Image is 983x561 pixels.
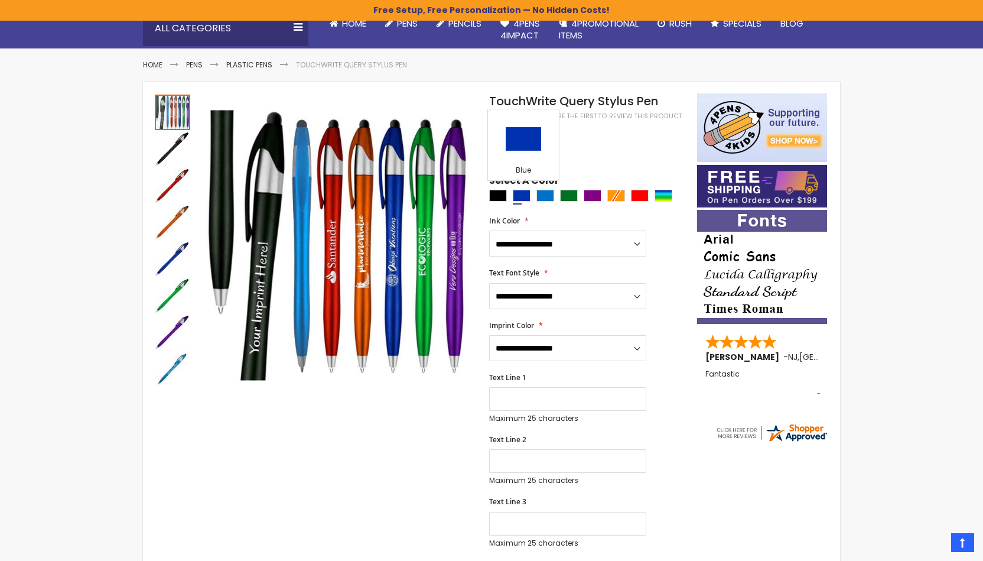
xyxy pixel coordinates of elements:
[500,17,540,41] span: 4Pens 4impact
[799,351,886,363] span: [GEOGRAPHIC_DATA]
[780,17,803,30] span: Blog
[155,205,190,240] img: TouchWrite Query Stylus Pen
[491,11,549,49] a: 4Pens4impact
[155,277,191,313] div: TouchWrite Query Stylus Pen
[143,11,308,46] div: All Categories
[489,190,507,202] div: Black
[705,370,820,395] div: Fantastic
[697,93,827,162] img: 4pens 4 kids
[155,131,190,167] img: TouchWrite Query Stylus Pen
[186,60,203,70] a: Pens
[489,93,658,109] span: TouchWrite Query Stylus Pen
[155,240,191,277] div: TouchWrite Query Stylus Pen
[155,350,190,387] div: TouchWrite Query Stylus Pen
[155,130,191,167] div: TouchWrite Query Stylus Pen
[723,17,761,30] span: Specials
[448,17,481,30] span: Pencils
[584,190,601,202] div: Purple
[771,11,813,37] a: Blog
[155,278,190,313] img: TouchWrite Query Stylus Pen
[788,351,798,363] span: NJ
[155,314,190,350] img: TouchWrite Query Stylus Pen
[155,203,191,240] div: TouchWrite Query Stylus Pen
[376,11,427,37] a: Pens
[648,11,701,37] a: Rush
[489,414,646,423] p: Maximum 25 characters
[342,17,366,30] span: Home
[715,422,828,443] img: 4pens.com widget logo
[705,351,783,363] span: [PERSON_NAME]
[559,17,639,41] span: 4PROMOTIONAL ITEMS
[489,476,646,485] p: Maximum 25 characters
[697,210,827,324] img: font-personalization-examples
[226,60,272,70] a: Plastic Pens
[489,434,526,445] span: Text Line 2
[489,174,559,190] span: Select A Color
[491,166,556,177] div: Blue
[155,313,191,350] div: TouchWrite Query Stylus Pen
[489,497,526,507] span: Text Line 3
[697,165,827,207] img: Free shipping on orders over $199
[631,190,649,202] div: Red
[669,17,692,30] span: Rush
[155,93,191,130] div: TouchWrite Query Stylus Pen
[489,268,539,278] span: Text Font Style
[701,11,771,37] a: Specials
[296,60,407,70] li: TouchWrite Query Stylus Pen
[155,351,190,387] img: TouchWrite Query Stylus Pen
[558,112,682,121] a: Be the first to review this product
[549,11,648,49] a: 4PROMOTIONALITEMS
[155,241,190,277] img: TouchWrite Query Stylus Pen
[320,11,376,37] a: Home
[951,533,974,552] a: Top
[489,372,526,382] span: Text Line 1
[155,167,191,203] div: TouchWrite Query Stylus Pen
[143,60,162,70] a: Home
[427,11,491,37] a: Pencils
[489,539,646,548] p: Maximum 25 characters
[536,190,554,202] div: Blue Light
[513,190,530,202] div: Blue
[489,320,534,330] span: Imprint Color
[203,111,473,381] img: TouchWrite Query Stylus Pen
[489,216,520,226] span: Ink Color
[397,17,418,30] span: Pens
[715,436,828,446] a: 4pens.com certificate URL
[655,190,672,202] div: Assorted
[560,190,578,202] div: Green
[155,168,190,203] img: TouchWrite Query Stylus Pen
[783,351,886,363] span: - ,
